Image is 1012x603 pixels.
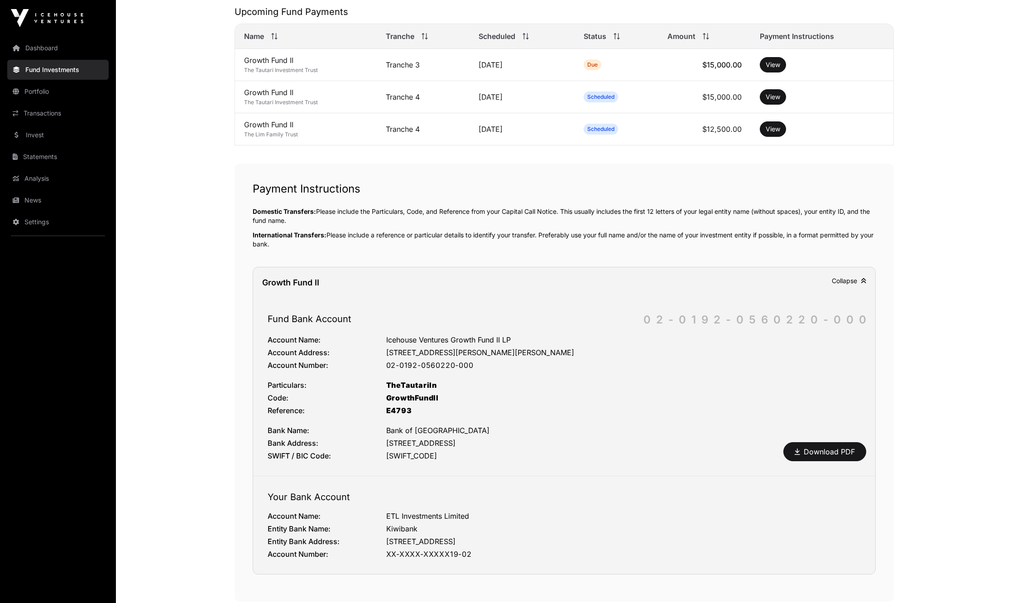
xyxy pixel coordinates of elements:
td: [DATE] [470,81,575,113]
div: 02-0192-0560220-000 [643,313,872,327]
span: The Tautari Investment Trust [244,67,318,73]
td: Tranche 4 [377,113,470,145]
p: Please include a reference or particular details to identify your transfer. Preferably use your f... [253,231,876,249]
div: 02-0192-0560220-000 [386,360,861,371]
span: $15,000.00 [702,92,742,101]
a: Settings [7,212,109,232]
img: Icehouse Ventures Logo [11,9,83,27]
td: Tranche 4 [377,81,470,113]
div: [STREET_ADDRESS] [386,536,861,547]
a: News [7,190,109,210]
td: Tranche 3 [377,49,470,81]
td: Growth Fund II [235,113,377,145]
div: Particulars: [268,380,386,391]
button: View [760,57,786,72]
a: Fund Investments [7,60,109,80]
a: Analysis [7,169,109,188]
div: SWIFT / BIC Code: [268,450,386,461]
span: Status [584,31,606,42]
span: Scheduled [587,125,614,133]
p: Please include the Particulars, Code, and Reference from your Capital Call Notice. This usually i... [253,207,876,225]
div: Kiwibank [386,523,861,534]
span: $15,000.00 [702,60,742,69]
h1: Payment Instructions [253,182,876,196]
button: View [760,121,786,137]
h2: Your Bank Account [268,491,861,503]
h2: Fund Bank Account [268,313,861,325]
span: Scheduled [479,31,515,42]
a: Statements [7,147,109,167]
div: Growth Fund II [262,276,319,289]
div: E4793 [386,405,861,416]
span: Amount [667,31,695,42]
a: Transactions [7,103,109,123]
div: Reference: [268,405,386,416]
div: [SWIFT_CODE] [386,450,861,461]
div: Icehouse Ventures Growth Fund II LP [386,334,861,345]
span: Tranche [386,31,414,42]
div: Account Name: [268,334,386,345]
a: Download PDF [795,446,855,457]
div: Entity Bank Name: [268,523,386,534]
td: [DATE] [470,49,575,81]
div: Account Number: [268,360,386,371]
div: XX-XXXX-XXXXX19-02 [386,549,861,560]
iframe: Chat Widget [967,560,1012,603]
div: Account Name: [268,511,386,521]
span: Payment Instructions [760,31,834,42]
div: Bank of [GEOGRAPHIC_DATA] [386,425,861,436]
h2: Upcoming Fund Payments [235,5,894,18]
div: Code: [268,392,386,403]
span: Domestic Transfers: [253,207,316,215]
span: Name [244,31,264,42]
button: View [760,89,786,105]
a: Invest [7,125,109,145]
td: [DATE] [470,113,575,145]
button: Download PDF [783,442,866,461]
td: Growth Fund II [235,81,377,113]
span: The Tautari Investment Trust [244,99,318,106]
a: Dashboard [7,38,109,58]
a: Portfolio [7,82,109,101]
span: The Lim Family Trust [244,131,298,138]
div: GrowthFundII [386,392,861,403]
div: Bank Name: [268,425,386,436]
div: [STREET_ADDRESS] [386,438,861,449]
div: Account Number: [268,549,386,560]
div: TheTautariIn [386,380,861,391]
span: Scheduled [587,93,614,101]
div: [STREET_ADDRESS][PERSON_NAME][PERSON_NAME] [386,347,861,358]
div: Bank Address: [268,438,386,449]
span: Due [587,61,598,68]
span: Collapse [832,277,866,285]
span: International Transfers: [253,231,326,239]
div: Entity Bank Address: [268,536,386,547]
div: Account Address: [268,347,386,358]
span: $12,500.00 [702,125,742,134]
td: Growth Fund II [235,49,377,81]
div: ETL Investments Limited [386,511,861,521]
